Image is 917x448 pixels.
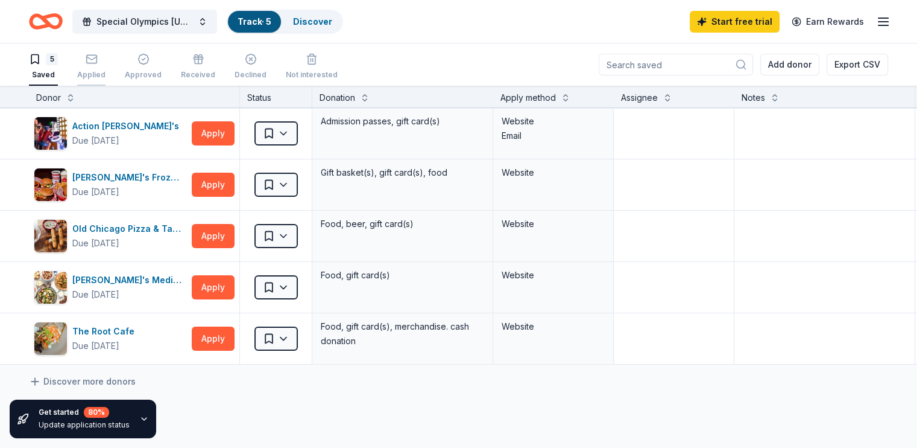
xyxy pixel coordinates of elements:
[320,91,355,105] div: Donation
[502,165,605,180] div: Website
[46,53,58,65] div: 5
[36,91,61,105] div: Donor
[227,10,343,34] button: Track· 5Discover
[34,322,187,356] button: Image for The Root CafeThe Root CafeDue [DATE]
[29,374,136,389] a: Discover more donors
[192,173,235,197] button: Apply
[690,11,780,33] a: Start free trial
[39,420,130,430] div: Update application status
[77,70,106,80] div: Applied
[235,70,266,80] div: Declined
[29,7,63,36] a: Home
[72,185,119,199] div: Due [DATE]
[34,270,187,304] button: Image for Taziki's Mediterranean Cafe[PERSON_NAME]'s Mediterranean CafeDue [DATE]
[192,224,235,248] button: Apply
[320,318,485,350] div: Food, gift card(s), merchandise. cash donation
[125,48,162,86] button: Approved
[72,287,119,302] div: Due [DATE]
[320,164,485,181] div: Gift basket(s), gift card(s), food
[34,117,67,150] img: Image for Action Jack's
[34,322,67,355] img: Image for The Root Cafe
[502,268,605,283] div: Website
[293,16,332,27] a: Discover
[286,48,338,86] button: Not interested
[34,117,187,150] button: Image for Action Jack'sAction [PERSON_NAME]'sDue [DATE]
[39,407,130,418] div: Get started
[72,10,217,34] button: Special Olympics [US_STATE] Unified Sports Fall Games
[34,220,67,252] img: Image for Old Chicago Pizza & Taproom
[502,217,605,231] div: Website
[77,48,106,86] button: Applied
[72,170,187,185] div: [PERSON_NAME]'s Frozen Custard & Steakburgers
[599,54,753,75] input: Search saved
[784,11,871,33] a: Earn Rewards
[181,48,215,86] button: Received
[240,86,312,107] div: Status
[34,219,187,253] button: Image for Old Chicago Pizza & TaproomOld Chicago Pizza & TaproomDue [DATE]
[286,70,338,80] div: Not interested
[502,129,605,143] div: Email
[84,407,109,418] div: 80 %
[34,271,67,304] img: Image for Taziki's Mediterranean Cafe
[181,70,215,80] div: Received
[34,168,187,202] button: Image for Freddy's Frozen Custard & Steakburgers[PERSON_NAME]'s Frozen Custard & SteakburgersDue ...
[760,54,819,75] button: Add donor
[29,70,58,80] div: Saved
[502,114,605,129] div: Website
[502,319,605,334] div: Website
[72,222,187,236] div: Old Chicago Pizza & Taproom
[72,273,187,287] div: [PERSON_NAME]'s Mediterranean Cafe
[192,121,235,146] button: Apply
[125,70,162,80] div: Approved
[621,91,658,105] div: Assignee
[192,327,235,351] button: Apply
[72,324,139,339] div: The Root Cafe
[320,113,485,130] div: Admission passes, gift card(s)
[235,48,266,86] button: Declined
[72,339,119,353] div: Due [DATE]
[72,236,119,251] div: Due [DATE]
[827,54,888,75] button: Export CSV
[742,91,765,105] div: Notes
[72,119,184,133] div: Action [PERSON_NAME]'s
[29,48,58,86] button: 5Saved
[34,168,67,201] img: Image for Freddy's Frozen Custard & Steakburgers
[500,91,556,105] div: Apply method
[192,275,235,299] button: Apply
[320,216,485,232] div: Food, beer, gift card(s)
[72,133,119,148] div: Due [DATE]
[96,14,193,29] span: Special Olympics [US_STATE] Unified Sports Fall Games
[320,267,485,284] div: Food, gift card(s)
[238,16,271,27] a: Track· 5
